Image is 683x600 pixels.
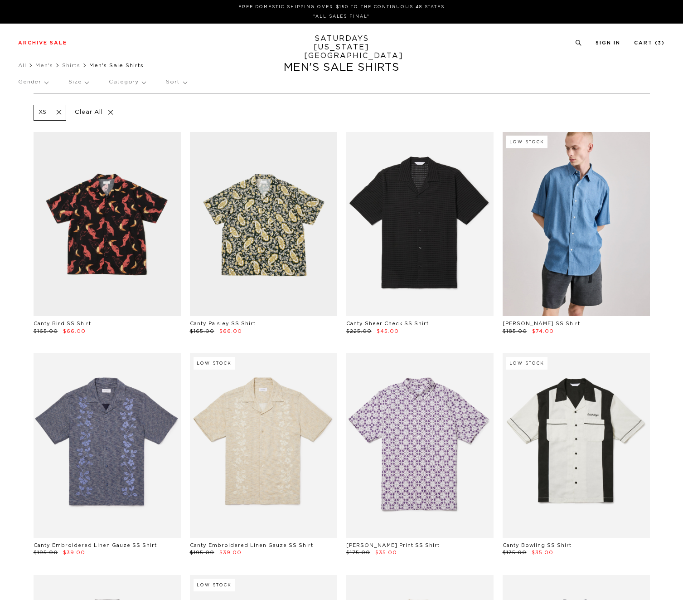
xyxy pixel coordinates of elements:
[503,543,572,548] a: Canty Bowling SS Shirt
[190,321,256,326] a: Canty Paisley SS Shirt
[377,329,399,334] span: $45.00
[532,550,553,555] span: $35.00
[18,40,67,45] a: Archive Sale
[190,329,214,334] span: $165.00
[34,329,58,334] span: $165.00
[634,40,665,45] a: Cart (3)
[658,41,662,45] small: 3
[596,40,620,45] a: Sign In
[18,72,48,93] p: Gender
[22,13,661,20] p: *ALL SALES FINAL*
[190,550,214,555] span: $195.00
[39,109,47,117] p: XS
[63,329,86,334] span: $66.00
[375,550,397,555] span: $35.00
[194,579,235,591] div: Low Stock
[532,329,554,334] span: $74.00
[22,4,661,10] p: FREE DOMESTIC SHIPPING OVER $150 TO THE CONTIGUOUS 48 STATES
[346,321,429,326] a: Canty Sheer Check SS Shirt
[503,329,527,334] span: $185.00
[503,550,527,555] span: $175.00
[219,329,242,334] span: $66.00
[34,543,157,548] a: Canty Embroidered Linen Gauze SS Shirt
[190,543,313,548] a: Canty Embroidered Linen Gauze SS Shirt
[503,321,580,326] a: [PERSON_NAME] SS Shirt
[346,543,440,548] a: [PERSON_NAME] Print SS Shirt
[18,63,26,68] a: All
[71,105,117,121] p: Clear All
[109,72,145,93] p: Category
[506,357,547,370] div: Low Stock
[34,321,91,326] a: Canty Bird SS Shirt
[34,550,58,555] span: $195.00
[68,72,88,93] p: Size
[506,136,547,148] div: Low Stock
[89,63,144,68] span: Men's Sale Shirts
[35,63,53,68] a: Men's
[194,357,235,370] div: Low Stock
[62,63,80,68] a: Shirts
[166,72,186,93] p: Sort
[304,34,379,60] a: SATURDAYS[US_STATE][GEOGRAPHIC_DATA]
[346,329,372,334] span: $225.00
[219,550,242,555] span: $39.00
[346,550,370,555] span: $175.00
[63,550,85,555] span: $39.00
